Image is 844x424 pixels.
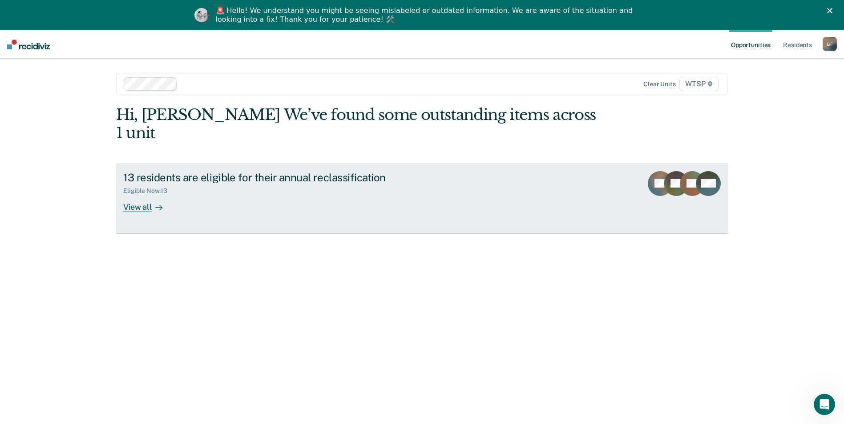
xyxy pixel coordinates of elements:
button: GF [823,37,837,51]
img: Recidiviz [7,40,50,49]
div: Close [827,8,836,13]
div: 13 residents are eligible for their annual reclassification [123,171,436,184]
a: 13 residents are eligible for their annual reclassificationEligible Now:13View all [116,164,728,234]
span: WTSP [679,77,719,91]
img: Profile image for Kim [194,8,209,22]
div: 🚨 Hello! We understand you might be seeing mislabeled or outdated information. We are aware of th... [216,6,636,24]
div: Hi, [PERSON_NAME] We’ve found some outstanding items across 1 unit [116,106,606,142]
iframe: Intercom live chat [814,394,835,415]
a: Opportunities [729,30,772,59]
div: View all [123,195,173,212]
a: Residents [781,30,814,59]
div: Eligible Now : 13 [123,187,174,195]
div: G F [823,37,837,51]
div: Clear units [643,80,676,88]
